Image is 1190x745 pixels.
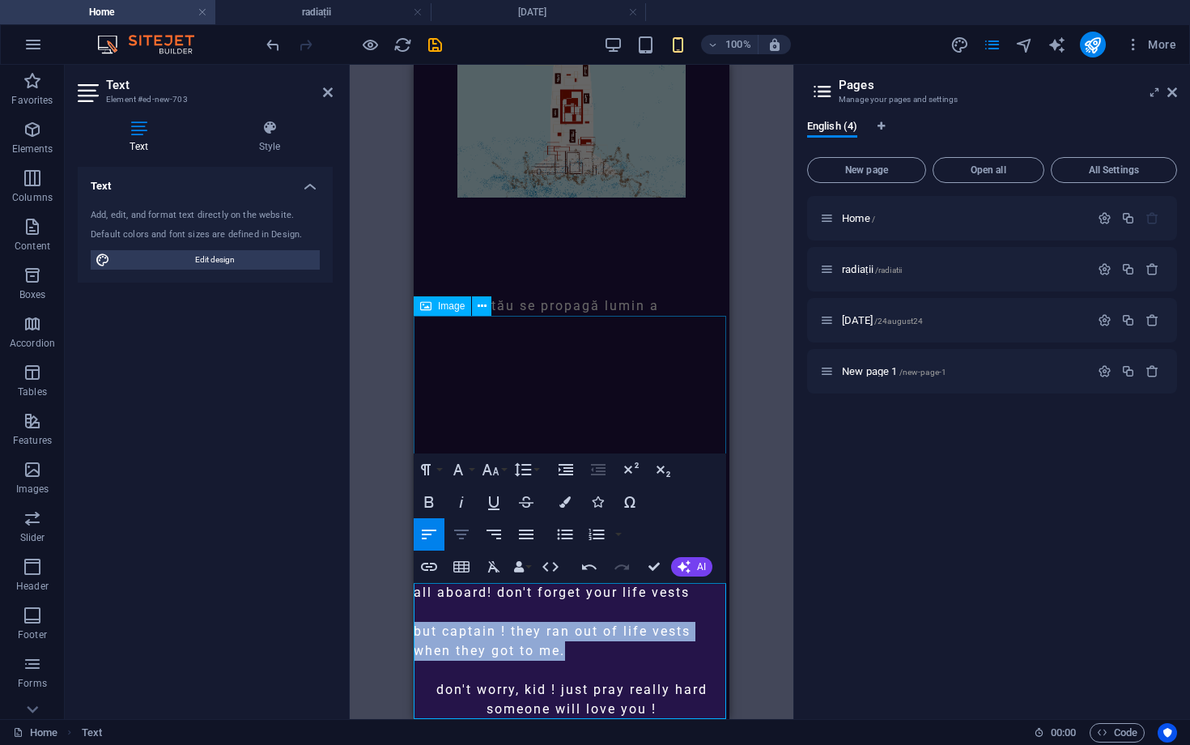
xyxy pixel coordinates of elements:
span: Image [438,301,465,311]
p: Content [15,240,50,253]
span: /new-page-1 [899,368,947,377]
img: Editor Logo [93,35,215,54]
span: Click to open page [842,263,902,275]
div: Add, edit, and format text directly on the website. [91,209,320,223]
div: Settings [1098,262,1111,276]
span: All Settings [1058,165,1170,175]
p: Favorites [11,94,53,107]
span: Edit design [115,250,315,270]
p: Images [16,483,49,496]
p: Features [13,434,52,447]
p: Elements [12,143,53,155]
button: Unordered List [550,518,580,551]
span: /24august24 [874,317,924,326]
a: Click to cancel selection. Double-click to open Pages [13,723,57,743]
i: Pages (Ctrl+Alt+S) [983,36,1001,54]
div: Remove [1145,313,1159,327]
div: Settings [1098,211,1111,225]
p: Accordion [10,337,55,350]
button: Undo (⌘Z) [574,551,605,583]
div: Language Tabs [807,120,1177,151]
button: Code [1090,723,1145,743]
i: Navigator [1015,36,1034,54]
div: Duplicate [1121,262,1135,276]
p: Slider [20,531,45,544]
div: Remove [1145,364,1159,378]
h4: radiații [215,3,431,21]
h2: Pages [839,78,1177,92]
nav: breadcrumb [82,723,102,743]
button: Align Center [446,518,477,551]
button: publish [1080,32,1106,57]
i: Undo: Add element (Ctrl+Z) [264,36,283,54]
button: 100% [701,35,759,54]
button: Superscript [615,453,646,486]
button: Bold (⌘B) [414,486,444,518]
button: Ordered List [581,518,612,551]
button: Redo (⌘⇧Z) [606,551,637,583]
button: Insert Link [414,551,444,583]
p: Tables [18,385,47,398]
button: Data Bindings [511,551,533,583]
span: /radiatii [875,266,902,275]
span: / [872,215,875,223]
button: Increase Indent [550,453,581,486]
div: Settings [1098,364,1111,378]
button: Edit design [91,250,320,270]
h6: Session time [1034,723,1077,743]
button: Insert Table [446,551,477,583]
i: Publish [1083,36,1102,54]
button: Decrease Indent [583,453,614,486]
span: : [1062,726,1065,739]
h3: Element #ed-new-703 [106,92,300,107]
button: Strikethrough [511,486,542,518]
h4: [DATE] [431,3,646,21]
h4: Text [78,120,206,154]
button: navigator [1015,35,1035,54]
div: Remove [1145,262,1159,276]
button: HTML [535,551,566,583]
div: radiații/radiatii [837,264,1090,275]
div: [DATE]/24august24 [837,315,1090,326]
button: Align Left [414,518,444,551]
span: More [1125,36,1176,53]
button: Italic (⌘I) [446,486,477,518]
p: Boxes [19,288,46,301]
button: text_generator [1048,35,1067,54]
div: New page 1/new-page-1 [837,366,1090,377]
button: Font Size [478,453,509,486]
div: Duplicate [1121,313,1135,327]
span: New page [814,165,919,175]
button: save [425,35,444,54]
span: 00 00 [1051,723,1076,743]
p: Columns [12,191,53,204]
button: pages [983,35,1002,54]
i: On resize automatically adjust zoom level to fit chosen device. [767,37,782,52]
button: Clear Formatting [478,551,509,583]
button: Special Characters [614,486,645,518]
span: Code [1097,723,1137,743]
button: Usercentrics [1158,723,1177,743]
div: The startpage cannot be deleted [1145,211,1159,225]
button: design [950,35,970,54]
button: Font Family [446,453,477,486]
button: Subscript [648,453,678,486]
button: Align Right [478,518,509,551]
h4: Style [206,120,333,154]
button: All Settings [1051,157,1177,183]
span: Click to select. Double-click to edit [82,723,102,743]
h4: Text [78,167,333,196]
button: Colors [550,486,580,518]
i: Reload page [393,36,412,54]
button: Paragraph Format [414,453,444,486]
button: Confirm (⌘+⏎) [639,551,669,583]
button: Underline (⌘U) [478,486,509,518]
p: Footer [18,628,47,641]
span: AI [697,562,706,572]
button: AI [671,557,712,577]
i: AI Writer [1048,36,1066,54]
h2: Text [106,78,333,92]
div: Home/ [837,213,1090,223]
button: Icons [582,486,613,518]
h3: Manage your pages and settings [839,92,1145,107]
